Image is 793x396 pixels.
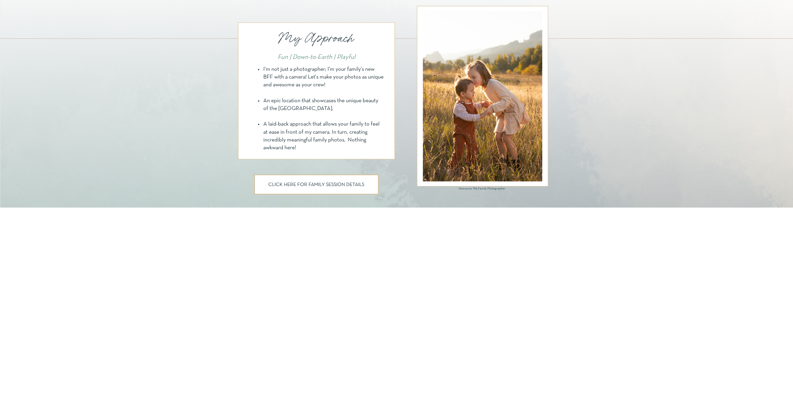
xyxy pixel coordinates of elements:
li: I'm not just a photographer; I'm your family's new BFF with a camera! Let's make your photos as u... [263,65,384,89]
a: CLICK HERE FOR FAMILY SESSION DETAILS [266,182,367,188]
h3: Vancouver Wa Family Photographer [458,187,507,191]
li: An epic location that showcases the unique beauty of the [GEOGRAPHIC_DATA]. [263,97,384,112]
li: A laid-back approach that allows your family to feel at ease in front of my camera. In turn, crea... [263,120,384,152]
p: My Approach [271,30,362,47]
i: Fun | Down-to-Earth | Playful [278,54,356,60]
